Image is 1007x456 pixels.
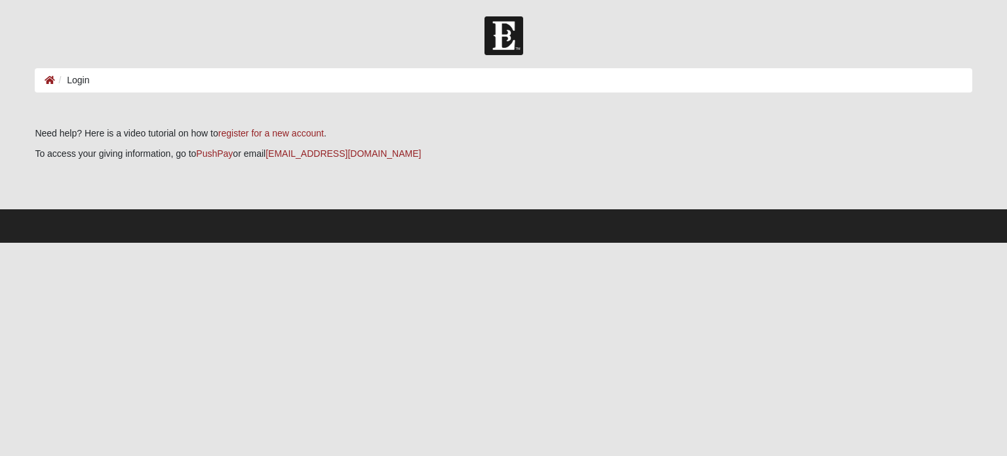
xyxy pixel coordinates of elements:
a: [EMAIL_ADDRESS][DOMAIN_NAME] [266,148,421,159]
img: Church of Eleven22 Logo [484,16,523,55]
li: Login [55,73,89,87]
a: PushPay [196,148,233,159]
p: To access your giving information, go to or email [35,147,972,161]
p: Need help? Here is a video tutorial on how to . [35,127,972,140]
a: register for a new account [218,128,324,138]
